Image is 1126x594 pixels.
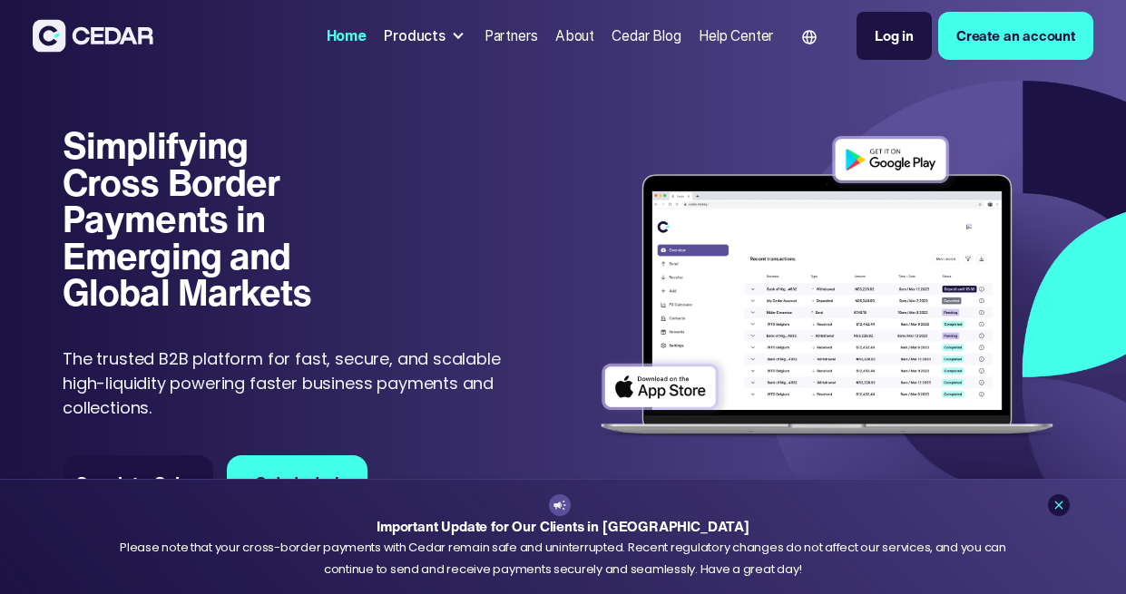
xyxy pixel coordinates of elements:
a: Speak to Sales [63,455,213,511]
div: Partners [485,25,538,46]
div: Cedar Blog [612,25,680,46]
a: Log in [857,12,932,60]
a: Create an account [938,12,1093,60]
a: Cedar Blog [605,16,689,55]
div: Products [384,25,446,46]
a: Help Center [691,16,780,55]
a: Get started [227,455,367,511]
img: world icon [802,30,817,44]
div: Products [377,18,475,54]
img: Dashboard of transactions [591,127,1063,449]
div: Home [327,25,367,46]
div: About [555,25,594,46]
div: Help Center [699,25,773,46]
h1: Simplifying Cross Border Payments in Emerging and Global Markets [63,127,337,311]
a: About [548,16,602,55]
a: Partners [477,16,544,55]
div: Log in [875,25,914,46]
a: Home [319,16,374,55]
p: The trusted B2B platform for fast, secure, and scalable high-liquidity powering faster business p... [63,346,520,420]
